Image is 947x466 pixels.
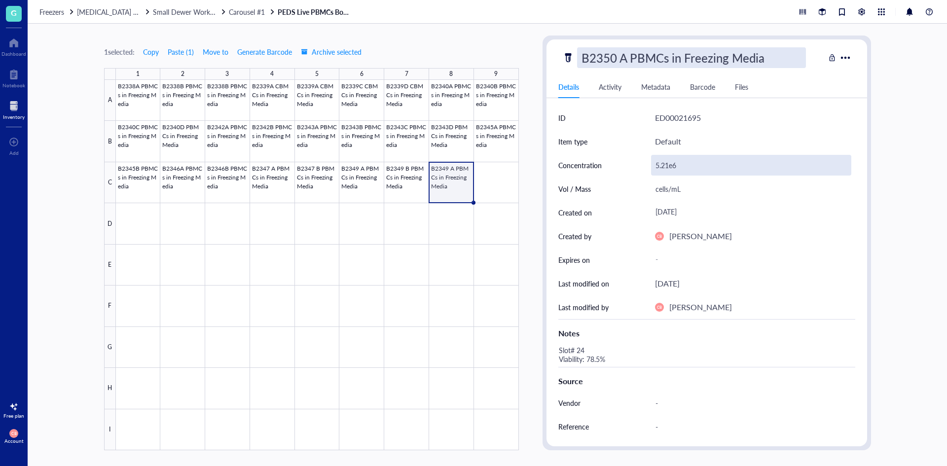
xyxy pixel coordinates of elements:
div: Reference [558,421,589,432]
div: Expires on [558,254,590,265]
span: Small Dewer Working Storage [153,7,244,17]
div: ID [558,112,566,123]
span: Freezers [39,7,64,17]
div: B [104,121,116,162]
div: H [104,368,116,409]
div: D [104,203,116,244]
div: 8 [449,68,453,80]
a: Dashboard [1,35,26,57]
div: Last modified on [558,278,609,289]
div: A [104,80,116,121]
div: Details [558,81,579,92]
div: cells/mL [651,179,851,199]
span: Carousel #1 [229,7,265,17]
div: 4 [270,68,274,80]
div: [PERSON_NAME] [669,301,732,314]
div: Last modified by [558,302,609,313]
div: F [104,286,116,326]
div: Inventory [3,114,25,120]
div: Notebook [2,82,25,88]
div: G [104,327,116,368]
button: Move to [202,44,229,60]
button: Archive selected [300,44,362,60]
a: Inventory [3,98,25,120]
div: 1 selected: [104,46,135,57]
div: Concentration [558,160,602,171]
a: [MEDICAL_DATA] Storage ([PERSON_NAME]/[PERSON_NAME]) [77,7,151,16]
div: Vol / Mass [558,183,591,194]
span: Archive selected [301,48,362,56]
span: Move to [203,48,228,56]
div: Account [4,438,24,444]
span: CB [11,431,16,435]
button: Copy [143,44,159,60]
div: Slot# 24 Viability: 78.5% [554,343,851,367]
span: Copy [143,48,159,56]
div: [PERSON_NAME] [669,230,732,243]
div: [DATE] [651,204,851,221]
div: I [104,409,116,450]
div: 1 [136,68,140,80]
div: Free plan [3,413,24,419]
div: 2 [181,68,184,80]
div: Created on [558,207,592,218]
div: Activity [599,81,621,92]
div: Notes [558,327,855,339]
a: Notebook [2,67,25,88]
div: Vendor [558,397,581,408]
button: Generate Barcode [237,44,292,60]
div: ED00021695 [655,111,701,124]
a: Small Dewer Working StorageCarousel #1 [153,7,276,16]
a: Freezers [39,7,75,16]
div: 7 [405,68,408,80]
div: Files [735,81,748,92]
div: - [651,393,851,413]
div: - [651,416,851,437]
div: Item type [558,136,587,147]
span: Generate Barcode [237,48,292,56]
div: Metadata [641,81,670,92]
span: CB [656,305,661,309]
div: 9 [494,68,498,80]
span: G [11,6,17,19]
div: 5 [315,68,319,80]
div: Source [558,375,855,387]
div: [DATE] [655,277,680,290]
a: PEDS Live PBMCs Box #56 [278,7,352,16]
div: C [104,162,116,203]
div: Created by [558,231,591,242]
div: Dashboard [1,51,26,57]
div: 5.21e6 [651,155,851,176]
div: 6 [360,68,364,80]
div: Barcode [690,81,715,92]
div: 3 [225,68,229,80]
div: Default [655,135,681,148]
div: Add [9,150,19,156]
div: - [651,251,851,269]
span: CB [656,234,661,238]
div: E [104,245,116,286]
button: Paste (1) [167,44,194,60]
span: [MEDICAL_DATA] Storage ([PERSON_NAME]/[PERSON_NAME]) [77,7,274,17]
